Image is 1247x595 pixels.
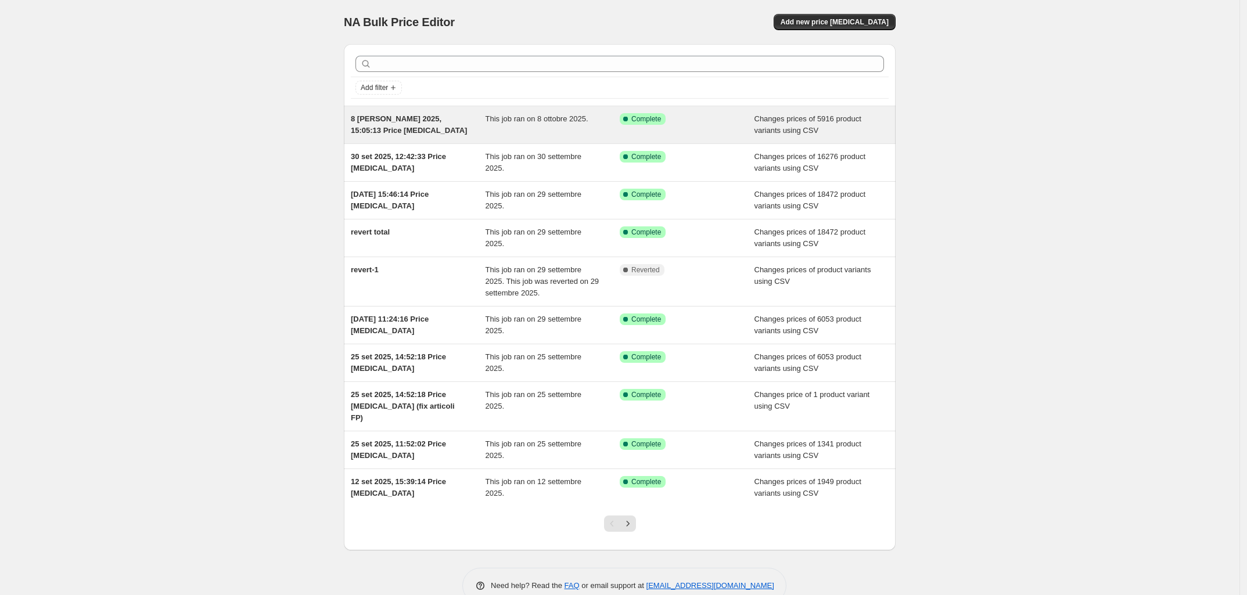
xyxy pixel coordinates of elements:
[486,390,581,410] span: This job ran on 25 settembre 2025.
[754,390,870,410] span: Changes price of 1 product variant using CSV
[361,83,388,92] span: Add filter
[491,581,565,590] span: Need help? Read the
[351,352,446,373] span: 25 set 2025, 14:52:18 Price [MEDICAL_DATA]
[351,390,455,422] span: 25 set 2025, 14:52:18 Price [MEDICAL_DATA] (fix articoli FP)
[351,152,446,172] span: 30 set 2025, 12:42:33 Price [MEDICAL_DATA]
[604,515,636,532] nav: Pagination
[351,228,390,236] span: revert total
[646,581,774,590] a: [EMAIL_ADDRESS][DOMAIN_NAME]
[565,581,580,590] a: FAQ
[781,17,889,27] span: Add new price [MEDICAL_DATA]
[631,190,661,199] span: Complete
[486,352,581,373] span: This job ran on 25 settembre 2025.
[631,439,661,449] span: Complete
[754,265,871,286] span: Changes prices of product variants using CSV
[754,477,861,497] span: Changes prices of 1949 product variants using CSV
[754,315,861,335] span: Changes prices of 6053 product variants using CSV
[351,315,429,335] span: [DATE] 11:24:16 Price [MEDICAL_DATA]
[754,439,861,460] span: Changes prices of 1341 product variants using CSV
[580,581,646,590] span: or email support at
[754,152,866,172] span: Changes prices of 16276 product variants using CSV
[486,477,581,497] span: This job ran on 12 settembre 2025.
[355,81,402,95] button: Add filter
[486,114,588,123] span: This job ran on 8 ottobre 2025.
[631,265,660,275] span: Reverted
[754,352,861,373] span: Changes prices of 6053 product variants using CSV
[486,265,599,297] span: This job ran on 29 settembre 2025. This job was reverted on 29 settembre 2025.
[631,477,661,486] span: Complete
[754,114,861,135] span: Changes prices of 5916 product variants using CSV
[631,390,661,399] span: Complete
[486,190,581,210] span: This job ran on 29 settembre 2025.
[631,228,661,237] span: Complete
[631,352,661,362] span: Complete
[344,16,455,28] span: NA Bulk Price Editor
[631,315,661,324] span: Complete
[486,228,581,248] span: This job ran on 29 settembre 2025.
[486,315,581,335] span: This job ran on 29 settembre 2025.
[631,114,661,124] span: Complete
[774,14,896,30] button: Add new price [MEDICAL_DATA]
[620,515,636,532] button: Next
[351,477,446,497] span: 12 set 2025, 15:39:14 Price [MEDICAL_DATA]
[754,228,866,248] span: Changes prices of 18472 product variants using CSV
[631,152,661,161] span: Complete
[351,439,446,460] span: 25 set 2025, 11:52:02 Price [MEDICAL_DATA]
[486,152,581,172] span: This job ran on 30 settembre 2025.
[351,114,467,135] span: 8 [PERSON_NAME] 2025, 15:05:13 Price [MEDICAL_DATA]
[351,265,379,274] span: revert-1
[754,190,866,210] span: Changes prices of 18472 product variants using CSV
[486,439,581,460] span: This job ran on 25 settembre 2025.
[351,190,429,210] span: [DATE] 15:46:14 Price [MEDICAL_DATA]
